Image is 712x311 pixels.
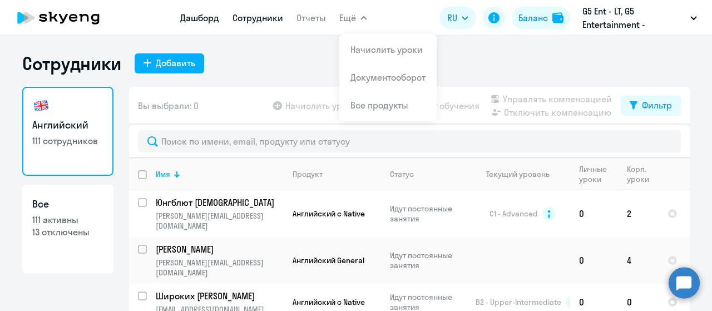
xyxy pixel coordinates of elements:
button: Добавить [135,53,204,73]
a: Сотрудники [233,12,283,23]
h3: Все [32,197,103,211]
div: Личные уроки [579,164,617,184]
a: Дашборд [180,12,219,23]
button: RU [439,7,476,29]
a: Начислить уроки [350,44,423,55]
a: Юнгблют [DEMOGRAPHIC_DATA] [156,196,283,209]
input: Поиск по имени, email, продукту или статусу [138,130,681,152]
a: Английский111 сотрудников [22,87,113,176]
a: Отчеты [296,12,326,23]
span: Ещё [339,11,356,24]
td: 2 [618,190,659,237]
img: english [32,97,50,115]
a: Широких [PERSON_NAME] [156,290,283,302]
div: Корп. уроки [627,164,658,184]
span: C1 - Advanced [489,209,538,219]
td: 4 [618,237,659,284]
div: Фильтр [642,98,672,112]
div: Текущий уровень [486,169,550,179]
p: G5 Ent - LT, G5 Entertainment - [GEOGRAPHIC_DATA] / G5 Holdings LTD [582,4,686,31]
p: 111 сотрудников [32,135,103,147]
p: Широких [PERSON_NAME] [156,290,281,302]
button: G5 Ent - LT, G5 Entertainment - [GEOGRAPHIC_DATA] / G5 Holdings LTD [577,4,703,31]
p: [PERSON_NAME] [156,243,281,255]
a: [PERSON_NAME] [156,243,283,255]
div: Статус [390,169,414,179]
img: balance [552,12,563,23]
p: [PERSON_NAME][EMAIL_ADDRESS][DOMAIN_NAME] [156,211,283,231]
div: Имя [156,169,283,179]
p: [PERSON_NAME][EMAIL_ADDRESS][DOMAIN_NAME] [156,258,283,278]
span: Вы выбрали: 0 [138,99,199,112]
h1: Сотрудники [22,52,121,75]
span: Английский с Native [293,297,365,307]
p: Идут постоянные занятия [390,204,466,224]
div: Текущий уровень [476,169,570,179]
h3: Английский [32,118,103,132]
span: Английский с Native [293,209,365,219]
p: Юнгблют [DEMOGRAPHIC_DATA] [156,196,281,209]
span: B2 - Upper-Intermediate [476,297,561,307]
button: Фильтр [621,96,681,116]
div: Продукт [293,169,323,179]
div: Имя [156,169,170,179]
button: Балансbalance [512,7,570,29]
span: RU [447,11,457,24]
p: 13 отключены [32,226,103,238]
div: Баланс [518,11,548,24]
td: 0 [570,190,618,237]
a: Все продукты [350,100,408,111]
div: Добавить [156,56,195,70]
a: Все111 активны13 отключены [22,185,113,274]
a: Документооборот [350,72,426,83]
button: Ещё [339,7,367,29]
td: 0 [570,237,618,284]
p: Идут постоянные занятия [390,250,466,270]
span: Английский General [293,255,364,265]
p: 111 активны [32,214,103,226]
